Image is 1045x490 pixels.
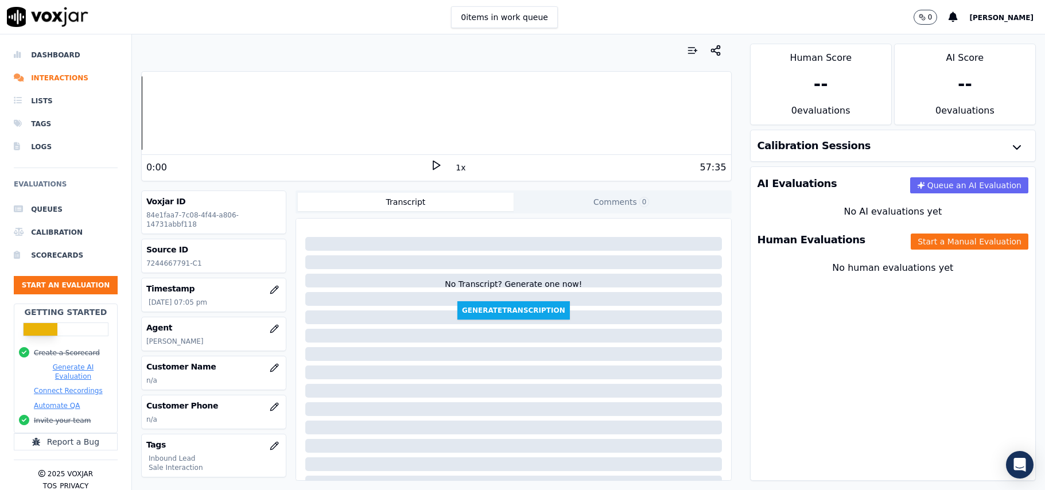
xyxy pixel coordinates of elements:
[34,348,100,357] button: Create a Scorecard
[751,44,891,65] div: Human Score
[914,10,938,25] button: 0
[298,193,514,211] button: Transcript
[751,104,891,125] div: 0 evaluation s
[146,439,281,450] h3: Tags
[146,259,281,268] p: 7244667791-C1
[914,10,949,25] button: 0
[760,205,1026,219] div: No AI evaluations yet
[453,160,468,176] button: 1x
[757,235,865,245] h3: Human Evaluations
[146,361,281,372] h3: Customer Name
[146,161,167,174] div: 0:00
[14,44,118,67] a: Dashboard
[757,178,837,189] h3: AI Evaluations
[14,90,118,112] a: Lists
[969,10,1045,24] button: [PERSON_NAME]
[895,44,1035,65] div: AI Score
[146,415,281,424] p: n/a
[760,261,1026,302] div: No human evaluations yet
[14,177,118,198] h6: Evaluations
[639,197,650,207] span: 0
[34,416,91,425] button: Invite your team
[149,454,281,463] p: Inbound Lead
[146,337,281,346] p: [PERSON_NAME]
[445,278,582,301] div: No Transcript? Generate one now!
[895,104,1035,125] div: 0 evaluation s
[146,283,281,294] h3: Timestamp
[14,112,118,135] a: Tags
[146,322,281,333] h3: Agent
[48,469,93,479] p: 2025 Voxjar
[149,463,281,472] p: Sale Interaction
[1006,451,1034,479] div: Open Intercom Messenger
[146,244,281,255] h3: Source ID
[451,6,558,28] button: 0items in work queue
[700,161,726,174] div: 57:35
[958,74,972,95] div: --
[14,276,118,294] button: Start an Evaluation
[14,135,118,158] a: Logs
[146,376,281,385] p: n/a
[514,193,729,211] button: Comments
[24,306,107,318] h2: Getting Started
[149,298,281,307] p: [DATE] 07:05 pm
[7,7,88,27] img: voxjar logo
[146,211,281,229] p: 84e1faa7-7c08-4f44-a806-14731abbf118
[14,221,118,244] a: Calibration
[34,363,112,381] button: Generate AI Evaluation
[14,433,118,450] button: Report a Bug
[14,67,118,90] a: Interactions
[757,141,871,151] h3: Calibration Sessions
[14,198,118,221] a: Queues
[814,74,828,95] div: --
[457,301,570,320] button: GenerateTranscription
[34,401,80,410] button: Automate QA
[34,386,103,395] button: Connect Recordings
[969,14,1034,22] span: [PERSON_NAME]
[14,244,118,267] a: Scorecards
[146,196,281,207] h3: Voxjar ID
[928,13,933,22] p: 0
[911,234,1028,250] button: Start a Manual Evaluation
[910,177,1028,193] button: Queue an AI Evaluation
[146,400,281,411] h3: Customer Phone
